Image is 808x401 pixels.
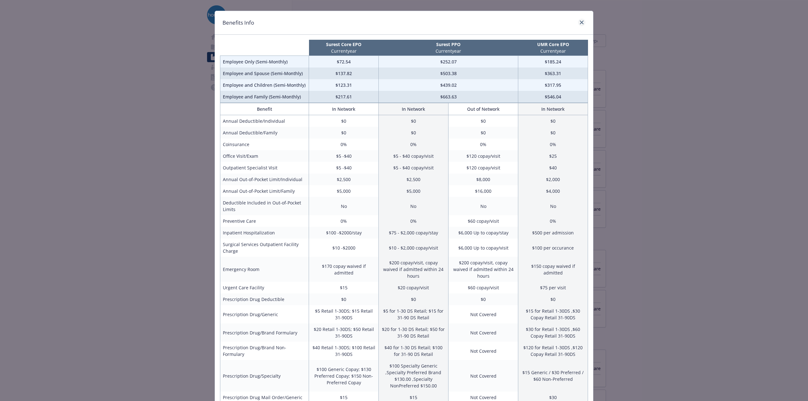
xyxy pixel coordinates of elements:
[378,293,448,305] td: $0
[220,103,309,115] th: Benefit
[518,68,588,79] td: $363.31
[518,323,588,342] td: $30 for Retail 1-30DS ,$60 Copay Retail 31-90DS
[309,79,379,91] td: $123.31
[220,185,309,197] td: Annual Out-of-Pocket Limit/Family
[220,174,309,185] td: Annual Out-of-Pocket Limit/Individual
[378,150,448,162] td: $5 - $40 copay/visit
[378,68,518,79] td: $503.38
[220,342,309,360] td: Prescription Drug/Brand Non-Formulary
[518,227,588,239] td: $500 per admission
[518,127,588,139] td: $0
[309,215,379,227] td: 0%
[378,323,448,342] td: $20 for 1-30 DS Retail; $50 for 31-90 DS Retail
[220,323,309,342] td: Prescription Drug/Brand Formulary
[309,360,379,392] td: $100 Generic Copay; $130 Preferred Copay; $150 Non-Preferred Copay
[220,257,309,282] td: Emergency Room
[378,127,448,139] td: $0
[309,305,379,323] td: $5 Retail 1-30DS; $15 Retail 31-90DS
[309,323,379,342] td: $20 Retail 1-30DS; $50 Retail 31-90DS
[380,48,517,54] p: Current year
[518,174,588,185] td: $2,000
[220,68,309,79] td: Employee and Spouse (Semi-Monthly)
[518,162,588,174] td: $40
[220,115,309,127] td: Annual Deductible/Individual
[220,282,309,293] td: Urgent Care Facility
[518,103,588,115] th: In Network
[220,305,309,323] td: Prescription Drug/Generic
[449,150,518,162] td: $120 copay/visit
[310,48,377,54] p: Current year
[518,197,588,215] td: No
[449,257,518,282] td: $200 copay/visit, copay waived if admitted within 24 hours
[378,185,448,197] td: $5,000
[449,305,518,323] td: Not Covered
[309,282,379,293] td: $15
[220,40,309,56] th: intentionally left blank
[309,197,379,215] td: No
[309,150,379,162] td: $5 -$40
[518,293,588,305] td: $0
[518,79,588,91] td: $317.95
[378,103,448,115] th: In Network
[449,174,518,185] td: $8,000
[518,91,588,103] td: $546.04
[380,41,517,48] p: Surest PPO
[518,115,588,127] td: $0
[309,127,379,139] td: $0
[220,139,309,150] td: Coinsurance
[518,150,588,162] td: $25
[309,342,379,360] td: $40 Retail 1-30DS; $100 Retail 31-90DS
[449,323,518,342] td: Not Covered
[518,139,588,150] td: 0%
[449,115,518,127] td: $0
[309,293,379,305] td: $0
[520,48,587,54] p: Current year
[449,215,518,227] td: $60 copay/visit
[309,257,379,282] td: $170 copay waived if admitted
[309,103,379,115] th: In Network
[378,197,448,215] td: No
[378,227,448,239] td: $75 - $2,000 copay/stay
[449,342,518,360] td: Not Covered
[449,185,518,197] td: $16,000
[309,162,379,174] td: $5 -$40
[518,282,588,293] td: $75 per visit
[378,257,448,282] td: $200 copay/visit, copay waived if admitted within 24 hours
[518,342,588,360] td: $120 for Retail 1-30DS ,$120 Copay Retail 31-90DS
[223,19,254,27] h1: Benefits Info
[220,293,309,305] td: Prescription Drug Deductible
[220,127,309,139] td: Annual Deductible/Family
[449,127,518,139] td: $0
[220,56,309,68] td: Employee Only (Semi-Monthly)
[378,79,518,91] td: $439.02
[378,174,448,185] td: $2,500
[518,185,588,197] td: $4,000
[520,41,587,48] p: UMR Core EPO
[220,150,309,162] td: Office Visit/Exam
[578,19,585,26] a: close
[378,91,518,103] td: $663.63
[518,360,588,392] td: $15 Generic / $30 Preferred / $60 Non-Preferred
[309,139,379,150] td: 0%
[378,162,448,174] td: $5 - $40 copay/visit
[309,227,379,239] td: $100 -$2000/stay
[378,305,448,323] td: $5 for 1-30 DS Retail; $15 for 31-90 DS Retail
[220,79,309,91] td: Employee and Children (Semi-Monthly)
[378,342,448,360] td: $40 for 1-30 DS Retail; $100 for 31-90 DS Retail
[449,282,518,293] td: $60 copay/visit
[309,91,379,103] td: $217.61
[518,56,588,68] td: $185.24
[378,282,448,293] td: $20 copay/visit
[518,215,588,227] td: 0%
[220,239,309,257] td: Surgical Services Outpatient Facility Charge
[518,257,588,282] td: $150 copay waived if admitted
[518,305,588,323] td: $15 for Retail 1-30DS ,$30 Copay Retail 31-90DS
[518,239,588,257] td: $100 per occurance
[449,139,518,150] td: 0%
[378,139,448,150] td: 0%
[449,293,518,305] td: $0
[309,239,379,257] td: $10 -$2000
[378,239,448,257] td: $10 - $2,000 copay/visit
[309,56,379,68] td: $72.54
[378,115,448,127] td: $0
